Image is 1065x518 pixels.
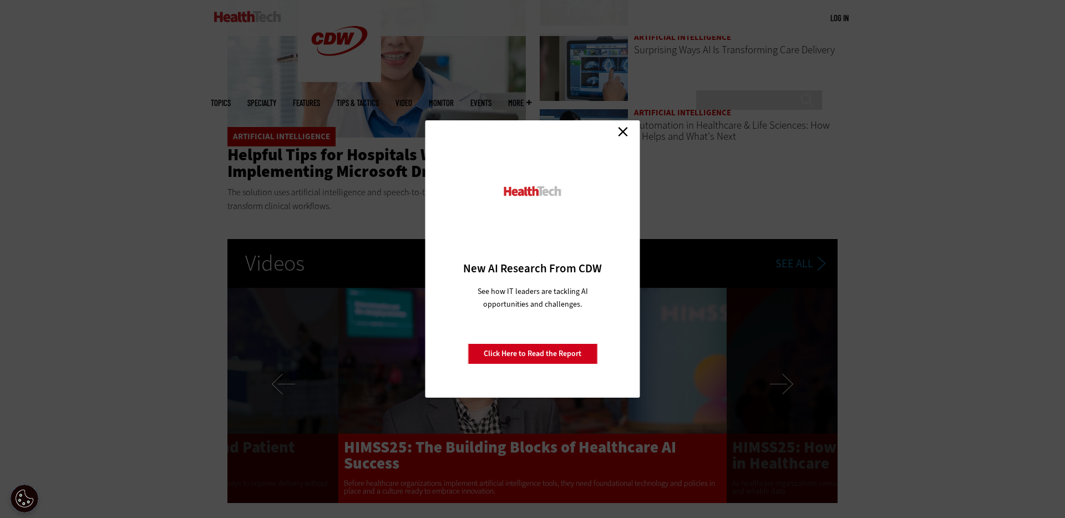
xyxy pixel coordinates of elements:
[464,285,601,311] p: See how IT leaders are tackling AI opportunities and challenges.
[11,485,38,512] button: Open Preferences
[11,485,38,512] div: Cookie Settings
[468,343,597,364] a: Click Here to Read the Report
[615,123,631,140] a: Close
[503,185,563,197] img: HealthTech_0.png
[445,261,621,276] h3: New AI Research From CDW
